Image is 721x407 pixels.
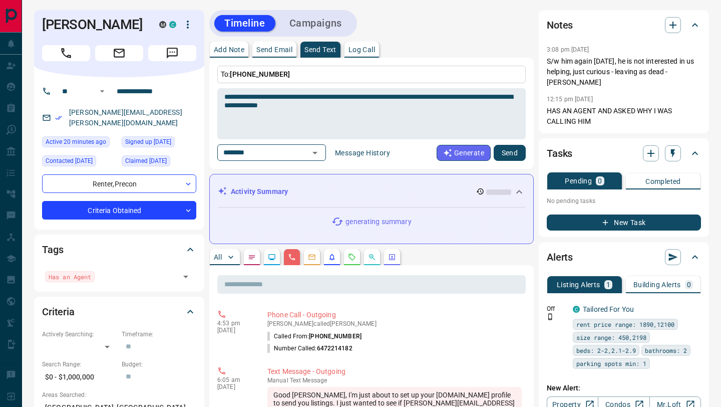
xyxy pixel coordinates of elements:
[547,383,701,393] p: New Alert:
[267,366,522,377] p: Text Message - Outgoing
[42,304,75,320] h2: Criteria
[606,281,610,288] p: 1
[388,253,396,261] svg: Agent Actions
[248,253,256,261] svg: Notes
[95,45,143,61] span: Email
[256,46,292,53] p: Send Email
[547,141,701,165] div: Tasks
[230,70,290,78] span: [PHONE_NUMBER]
[267,377,522,384] p: Text Message
[576,345,636,355] span: beds: 2-2,2.1-2.9
[687,281,691,288] p: 0
[547,96,593,103] p: 12:15 pm [DATE]
[267,310,522,320] p: Phone Call - Outgoing
[42,155,117,169] div: Fri Jul 18 2025
[598,177,602,184] p: 0
[42,330,117,339] p: Actively Searching:
[159,21,166,28] div: mrloft.ca
[218,182,525,201] div: Activity Summary
[42,369,117,385] p: $0 - $1,000,000
[217,383,252,390] p: [DATE]
[169,21,176,28] div: condos.ca
[645,345,687,355] span: bathrooms: 2
[573,306,580,313] div: condos.ca
[122,360,196,369] p: Budget:
[42,390,196,399] p: Areas Searched:
[42,45,90,61] span: Call
[49,272,91,282] span: Has an Agent
[268,253,276,261] svg: Lead Browsing Activity
[329,145,396,161] button: Message History
[214,46,244,53] p: Add Note
[437,145,491,161] button: Generate
[217,376,252,383] p: 6:05 am
[42,17,144,33] h1: [PERSON_NAME]
[125,156,167,166] span: Claimed [DATE]
[42,174,196,193] div: Renter , Precon
[547,46,589,53] p: 3:08 pm [DATE]
[46,137,106,147] span: Active 20 minutes ago
[317,345,352,352] span: 6472214182
[328,253,336,261] svg: Listing Alerts
[288,253,296,261] svg: Calls
[214,15,275,32] button: Timeline
[42,360,117,369] p: Search Range:
[217,327,252,334] p: [DATE]
[179,270,193,284] button: Open
[46,156,93,166] span: Contacted [DATE]
[576,358,646,368] span: parking spots min: 1
[576,332,646,342] span: size range: 450,2198
[217,66,526,83] p: To:
[547,145,572,161] h2: Tasks
[122,136,196,150] div: Sat Sep 07 2019
[217,320,252,327] p: 4:53 pm
[308,146,322,160] button: Open
[348,253,356,261] svg: Requests
[231,186,288,197] p: Activity Summary
[96,85,108,97] button: Open
[267,332,362,341] p: Called From:
[547,249,573,265] h2: Alerts
[494,145,526,161] button: Send
[279,15,352,32] button: Campaigns
[348,46,375,53] p: Log Call
[308,253,316,261] svg: Emails
[267,377,288,384] span: manual
[42,201,196,220] div: Criteria Obtained
[69,108,182,127] a: [PERSON_NAME][EMAIL_ADDRESS][PERSON_NAME][DOMAIN_NAME]
[42,136,117,150] div: Mon Aug 18 2025
[122,155,196,169] div: Wed Sep 11 2024
[304,46,336,53] p: Send Text
[547,313,554,320] svg: Push Notification Only
[633,281,681,288] p: Building Alerts
[345,217,411,227] p: generating summary
[309,333,362,340] span: [PHONE_NUMBER]
[42,300,196,324] div: Criteria
[267,320,522,327] p: [PERSON_NAME] called [PERSON_NAME]
[583,305,634,313] a: Tailored For You
[368,253,376,261] svg: Opportunities
[645,178,681,185] p: Completed
[557,281,600,288] p: Listing Alerts
[547,304,567,313] p: Off
[148,45,196,61] span: Message
[122,330,196,339] p: Timeframe:
[55,114,62,121] svg: Email Verified
[576,319,674,329] span: rent price range: 1890,12100
[547,13,701,37] div: Notes
[547,106,701,127] p: HAS AN AGENT AND ASKED WHY I WAS CALLING HIM
[547,193,701,209] p: No pending tasks
[547,56,701,88] p: S/w him again [DATE], he is not interested in us helping, just curious - leaving as dead - [PERSO...
[547,215,701,231] button: New Task
[267,344,352,353] p: Number Called:
[547,245,701,269] div: Alerts
[125,137,171,147] span: Signed up [DATE]
[42,242,63,258] h2: Tags
[565,177,592,184] p: Pending
[547,17,573,33] h2: Notes
[214,254,222,261] p: All
[42,238,196,262] div: Tags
